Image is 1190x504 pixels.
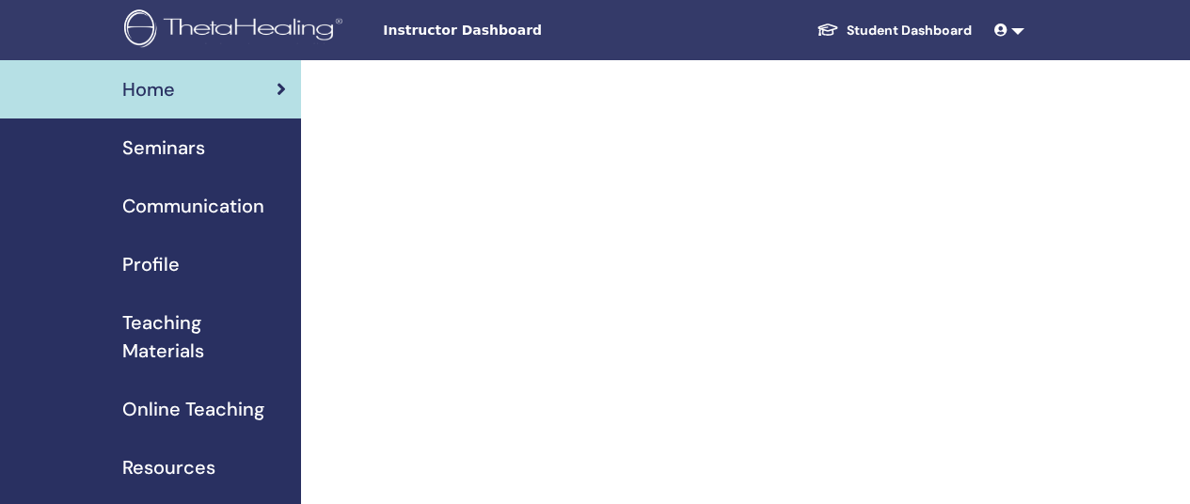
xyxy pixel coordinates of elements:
[122,192,264,220] span: Communication
[122,250,180,278] span: Profile
[383,21,665,40] span: Instructor Dashboard
[122,395,264,423] span: Online Teaching
[122,75,175,103] span: Home
[801,13,987,48] a: Student Dashboard
[122,134,205,162] span: Seminars
[817,22,839,38] img: graduation-cap-white.svg
[122,308,286,365] span: Teaching Materials
[122,453,215,481] span: Resources
[124,9,349,52] img: logo.png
